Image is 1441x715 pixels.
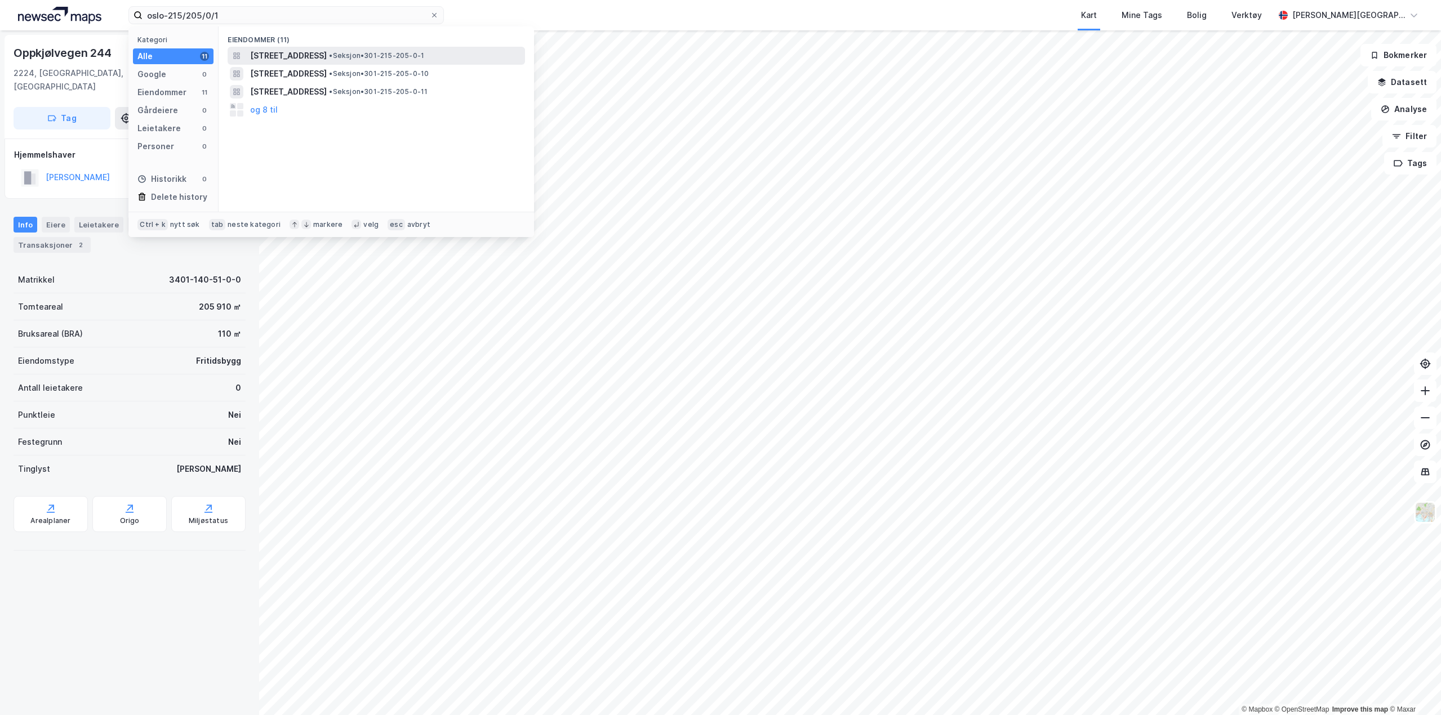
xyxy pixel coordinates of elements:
span: • [329,69,332,78]
div: 11 [200,52,209,61]
img: logo.a4113a55bc3d86da70a041830d287a7e.svg [18,7,101,24]
iframe: Chat Widget [1385,661,1441,715]
div: 11 [200,88,209,97]
div: Origo [120,516,140,525]
div: 2 [75,239,86,251]
div: Transaksjoner [14,237,91,253]
button: Tags [1384,152,1436,175]
button: Analyse [1371,98,1436,120]
div: 0 [200,106,209,115]
div: 0 [200,70,209,79]
div: Arealplaner [30,516,70,525]
img: Z [1415,502,1436,523]
div: Personer [137,140,174,153]
div: Fritidsbygg [196,354,241,368]
div: Hjemmelshaver [14,148,245,162]
div: Google [137,68,166,81]
a: Improve this map [1332,705,1388,713]
div: Eiendommer [137,86,186,99]
div: Leietakere [137,122,181,135]
span: [STREET_ADDRESS] [250,67,327,81]
div: Matrikkel [18,273,55,287]
div: Eiere [42,217,70,233]
div: Eiendommer (11) [219,26,534,47]
span: Seksjon • 301-215-205-0-11 [329,87,428,96]
div: Bruksareal (BRA) [18,327,83,341]
span: Seksjon • 301-215-205-0-10 [329,69,429,78]
div: Mine Tags [1122,8,1162,22]
div: velg [363,220,379,229]
a: Mapbox [1242,705,1273,713]
div: Nei [228,435,241,449]
div: Nei [228,408,241,422]
div: Festegrunn [18,435,62,449]
div: 0 [235,381,241,395]
div: Eiendomstype [18,354,74,368]
div: Ctrl + k [137,219,168,230]
div: Alle [137,50,153,63]
div: Delete history [151,190,207,204]
span: Seksjon • 301-215-205-0-1 [329,51,424,60]
div: 205 910 ㎡ [199,300,241,314]
div: Verktøy [1231,8,1262,22]
div: 2224, [GEOGRAPHIC_DATA], [GEOGRAPHIC_DATA] [14,66,178,93]
div: avbryt [407,220,430,229]
div: [PERSON_NAME][GEOGRAPHIC_DATA] [1292,8,1405,22]
button: og 8 til [250,103,278,117]
div: Punktleie [18,408,55,422]
div: Tomteareal [18,300,63,314]
a: OpenStreetMap [1275,705,1329,713]
span: • [329,87,332,96]
div: Datasett [128,217,170,233]
div: markere [313,220,343,229]
div: nytt søk [170,220,200,229]
div: tab [209,219,226,230]
div: 0 [200,124,209,133]
div: Miljøstatus [189,516,228,525]
div: Bolig [1187,8,1207,22]
div: Info [14,217,37,233]
div: esc [388,219,405,230]
div: Kart [1081,8,1097,22]
div: [PERSON_NAME] [176,462,241,476]
button: Bokmerker [1360,44,1436,66]
div: 0 [200,175,209,184]
div: Kategori [137,35,214,44]
div: neste kategori [228,220,281,229]
div: 0 [200,142,209,151]
button: Datasett [1368,71,1436,93]
div: Historikk [137,172,186,186]
span: • [329,51,332,60]
div: Antall leietakere [18,381,83,395]
div: Leietakere [74,217,123,233]
button: Tag [14,107,110,129]
div: Gårdeiere [137,104,178,117]
span: [STREET_ADDRESS] [250,49,327,62]
button: Filter [1382,125,1436,148]
div: 110 ㎡ [218,327,241,341]
div: Tinglyst [18,462,50,476]
span: [STREET_ADDRESS] [250,85,327,99]
div: Oppkjølvegen 244 [14,44,114,62]
input: Søk på adresse, matrikkel, gårdeiere, leietakere eller personer [143,7,430,24]
div: 3401-140-51-0-0 [169,273,241,287]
